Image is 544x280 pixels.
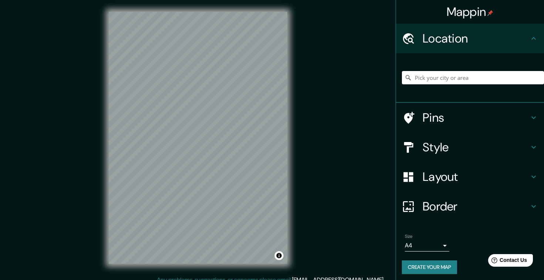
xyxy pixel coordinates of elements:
iframe: Help widget launcher [478,251,536,272]
img: pin-icon.png [487,10,493,16]
div: Border [396,192,544,221]
h4: Style [423,140,529,155]
div: Pins [396,103,544,132]
button: Create your map [402,260,457,274]
button: Toggle attribution [275,251,283,260]
div: Location [396,24,544,53]
h4: Mappin [447,4,494,19]
label: Size [405,233,413,240]
h4: Layout [423,169,529,184]
input: Pick your city or area [402,71,544,84]
div: Layout [396,162,544,192]
h4: Pins [423,110,529,125]
div: Style [396,132,544,162]
div: A4 [405,240,449,252]
h4: Border [423,199,529,214]
canvas: Map [109,12,287,264]
h4: Location [423,31,529,46]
